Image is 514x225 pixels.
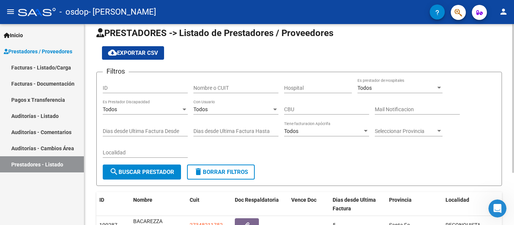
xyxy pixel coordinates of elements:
[333,197,376,211] span: Dias desde Ultima Factura
[109,167,119,176] mat-icon: search
[389,197,412,203] span: Provincia
[108,48,117,57] mat-icon: cloud_download
[330,192,386,217] datatable-header-cell: Dias desde Ultima Factura
[446,197,469,203] span: Localidad
[109,169,174,175] span: Buscar Prestador
[232,192,288,217] datatable-header-cell: Doc Respaldatoria
[357,85,372,91] span: Todos
[193,106,208,112] span: Todos
[386,192,443,217] datatable-header-cell: Provincia
[443,192,499,217] datatable-header-cell: Localidad
[59,4,88,20] span: - osdop
[499,7,508,16] mat-icon: person
[488,199,506,217] iframe: Intercom live chat
[284,128,298,134] span: Todos
[291,197,316,203] span: Vence Doc
[96,28,333,38] span: PRESTADORES -> Listado de Prestadores / Proveedores
[96,192,130,217] datatable-header-cell: ID
[194,169,248,175] span: Borrar Filtros
[133,197,152,203] span: Nombre
[4,47,72,56] span: Prestadores / Proveedores
[194,167,203,176] mat-icon: delete
[190,197,199,203] span: Cuit
[288,192,330,217] datatable-header-cell: Vence Doc
[235,197,279,203] span: Doc Respaldatoria
[103,106,117,112] span: Todos
[88,4,156,20] span: - [PERSON_NAME]
[99,197,104,203] span: ID
[187,165,255,180] button: Borrar Filtros
[375,128,436,134] span: Seleccionar Provincia
[108,50,158,56] span: Exportar CSV
[6,7,15,16] mat-icon: menu
[187,192,232,217] datatable-header-cell: Cuit
[130,192,187,217] datatable-header-cell: Nombre
[102,46,164,60] button: Exportar CSV
[103,165,181,180] button: Buscar Prestador
[4,31,23,39] span: Inicio
[103,66,129,77] h3: Filtros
